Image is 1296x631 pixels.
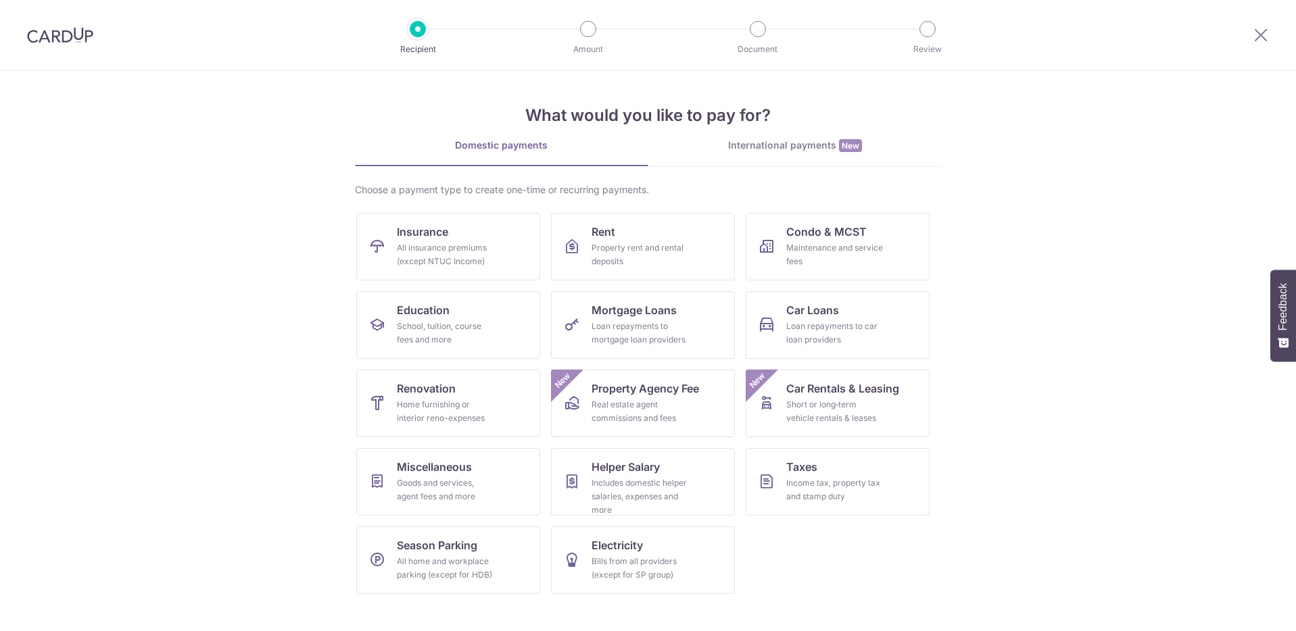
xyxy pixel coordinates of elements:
[551,370,573,392] span: New
[786,320,884,347] div: Loan repayments to car loan providers
[592,320,689,347] div: Loan repayments to mortgage loan providers
[592,537,643,553] span: Electricity
[786,476,884,503] div: Income tax, property tax and stamp duty
[878,43,978,56] p: Review
[397,241,494,268] div: All insurance premiums (except NTUC Income)
[592,380,699,397] span: Property Agency Fee
[786,459,817,475] span: Taxes
[356,213,540,280] a: InsuranceAll insurance premiums (except NTUC Income)
[397,537,477,553] span: Season Parking
[551,291,735,359] a: Mortgage LoansLoan repayments to mortgage loan providers
[356,526,540,594] a: Season ParkingAll home and workplace parking (except for HDB)
[786,380,899,397] span: Car Rentals & Leasing
[356,448,540,515] a: MiscellaneousGoods and services, agent fees and more
[397,459,472,475] span: Miscellaneous
[551,448,735,515] a: Helper SalaryIncludes domestic helper salaries, expenses and more
[551,213,735,280] a: RentProperty rent and rental deposits
[839,139,862,152] span: New
[786,241,884,268] div: Maintenance and service fees
[538,43,638,56] p: Amount
[551,526,735,594] a: ElectricityBills from all providers (except for SP group)
[648,138,942,153] div: International payments
[397,380,456,397] span: Renovation
[397,224,448,240] span: Insurance
[551,370,735,437] a: Property Agency FeeReal estate agent commissions and feesNew
[27,27,93,43] img: CardUp
[746,370,768,392] span: New
[746,291,930,359] a: Car LoansLoan repayments to car loan providers
[592,302,677,318] span: Mortgage Loans
[1277,283,1289,330] span: Feedback
[786,224,867,240] span: Condo & MCST
[746,213,930,280] a: Condo & MCSTMaintenance and service fees
[786,398,884,425] div: Short or long‑term vehicle rentals & leases
[355,103,942,128] h4: What would you like to pay for?
[397,320,494,347] div: School, tuition, course fees and more
[592,224,615,240] span: Rent
[355,183,942,197] div: Choose a payment type to create one-time or recurring payments.
[1270,270,1296,361] button: Feedback - Show survey
[397,476,494,503] div: Goods and services, agent fees and more
[356,291,540,359] a: EducationSchool, tuition, course fees and more
[592,398,689,425] div: Real estate agent commissions and fees
[397,302,450,318] span: Education
[746,448,930,515] a: TaxesIncome tax, property tax and stamp duty
[746,370,930,437] a: Car Rentals & LeasingShort or long‑term vehicle rentals & leasesNew
[368,43,468,56] p: Recipient
[397,555,494,582] div: All home and workplace parking (except for HDB)
[708,43,808,56] p: Document
[355,138,648,152] div: Domestic payments
[397,398,494,425] div: Home furnishing or interior reno-expenses
[592,476,689,517] div: Includes domestic helper salaries, expenses and more
[592,241,689,268] div: Property rent and rental deposits
[592,555,689,582] div: Bills from all providers (except for SP group)
[786,302,839,318] span: Car Loans
[356,370,540,437] a: RenovationHome furnishing or interior reno-expenses
[592,459,660,475] span: Helper Salary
